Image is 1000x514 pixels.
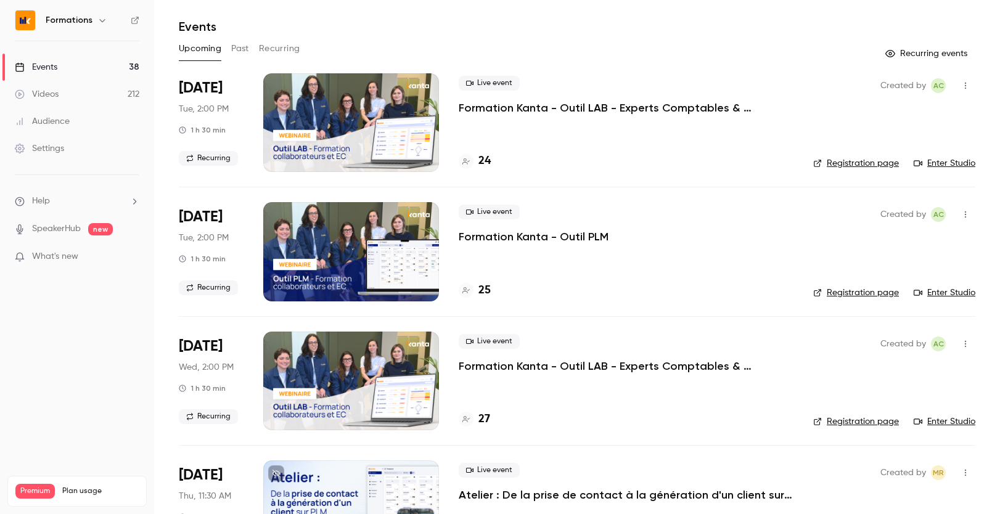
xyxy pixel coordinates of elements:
[880,44,975,63] button: Recurring events
[478,411,490,428] h4: 27
[813,157,899,169] a: Registration page
[931,78,946,93] span: Anaïs Cachelou
[914,287,975,299] a: Enter Studio
[179,409,238,424] span: Recurring
[259,39,300,59] button: Recurring
[459,334,520,349] span: Live event
[813,287,899,299] a: Registration page
[931,337,946,351] span: Anaïs Cachelou
[459,282,491,299] a: 25
[459,100,793,115] a: Formation Kanta - Outil LAB - Experts Comptables & Collaborateurs
[179,383,226,393] div: 1 h 30 min
[459,76,520,91] span: Live event
[15,88,59,100] div: Videos
[459,359,793,373] a: Formation Kanta - Outil LAB - Experts Comptables & Collaborateurs
[914,157,975,169] a: Enter Studio
[933,207,944,222] span: AC
[931,465,946,480] span: Marion Roquet
[914,415,975,428] a: Enter Studio
[459,153,491,169] a: 24
[179,202,244,301] div: Oct 7 Tue, 2:00 PM (Europe/Paris)
[478,282,491,299] h4: 25
[179,125,226,135] div: 1 h 30 min
[813,415,899,428] a: Registration page
[15,195,139,208] li: help-dropdown-opener
[179,254,226,264] div: 1 h 30 min
[880,337,926,351] span: Created by
[179,39,221,59] button: Upcoming
[459,411,490,428] a: 27
[179,73,244,172] div: Oct 7 Tue, 2:00 PM (Europe/Paris)
[179,207,223,227] span: [DATE]
[32,195,50,208] span: Help
[46,14,92,27] h6: Formations
[478,153,491,169] h4: 24
[880,207,926,222] span: Created by
[179,78,223,98] span: [DATE]
[32,222,81,235] a: SpeakerHub
[15,115,70,128] div: Audience
[179,151,238,166] span: Recurring
[179,232,229,244] span: Tue, 2:00 PM
[179,465,223,485] span: [DATE]
[880,78,926,93] span: Created by
[933,78,944,93] span: AC
[15,61,57,73] div: Events
[125,251,139,263] iframe: Noticeable Trigger
[62,486,139,496] span: Plan usage
[459,463,520,478] span: Live event
[88,223,113,235] span: new
[179,337,223,356] span: [DATE]
[231,39,249,59] button: Past
[933,465,944,480] span: MR
[179,490,231,502] span: Thu, 11:30 AM
[15,10,35,30] img: Formations
[15,484,55,499] span: Premium
[179,361,234,373] span: Wed, 2:00 PM
[931,207,946,222] span: Anaïs Cachelou
[459,229,609,244] a: Formation Kanta - Outil PLM
[179,103,229,115] span: Tue, 2:00 PM
[459,205,520,219] span: Live event
[179,280,238,295] span: Recurring
[880,465,926,480] span: Created by
[179,19,216,34] h1: Events
[459,487,793,502] a: Atelier : De la prise de contact à la génération d'un client sur PLM
[32,250,78,263] span: What's new
[933,337,944,351] span: AC
[15,142,64,155] div: Settings
[179,332,244,430] div: Oct 8 Wed, 2:00 PM (Europe/Paris)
